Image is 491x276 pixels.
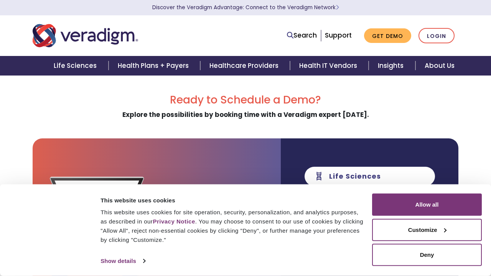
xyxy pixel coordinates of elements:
[33,94,458,107] h2: Ready to Schedule a Demo?
[153,218,195,225] a: Privacy Notice
[372,244,482,266] button: Deny
[336,4,339,11] span: Learn More
[44,56,108,76] a: Life Sciences
[101,255,145,267] a: Show details
[415,56,464,76] a: About Us
[200,56,290,76] a: Healthcare Providers
[419,28,455,44] a: Login
[372,194,482,216] button: Allow all
[109,56,200,76] a: Health Plans + Payers
[287,30,317,41] a: Search
[152,4,339,11] a: Discover the Veradigm Advantage: Connect to the Veradigm NetworkLearn More
[290,56,369,76] a: Health IT Vendors
[364,28,411,43] a: Get Demo
[369,56,415,76] a: Insights
[372,219,482,241] button: Customize
[33,23,138,48] img: Veradigm logo
[101,208,363,245] div: This website uses cookies for site operation, security, personalization, and analytics purposes, ...
[325,31,352,40] a: Support
[122,110,369,119] strong: Explore the possibilities by booking time with a Veradigm expert [DATE].
[101,195,363,205] div: This website uses cookies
